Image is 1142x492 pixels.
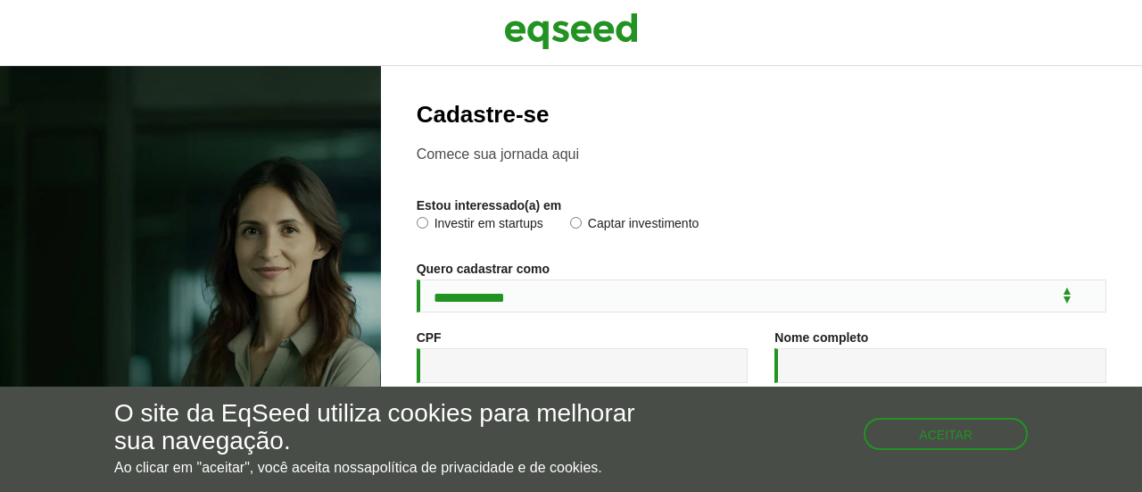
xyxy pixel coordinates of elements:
p: Ao clicar em "aceitar", você aceita nossa . [114,459,662,476]
label: Quero cadastrar como [417,263,550,275]
h5: O site da EqSeed utiliza cookies para melhorar sua navegação. [114,400,662,455]
label: Investir em startups [417,217,543,235]
input: Captar investimento [570,217,582,229]
label: CPF [417,331,442,344]
p: Comece sua jornada aqui [417,146,1106,163]
button: Aceitar [864,418,1028,450]
h2: Cadastre-se [417,102,1106,128]
a: política de privacidade e de cookies [372,461,599,475]
input: Investir em startups [417,217,428,229]
label: Nome completo [774,331,868,344]
img: EqSeed Logo [504,9,638,54]
label: Estou interessado(a) em [417,199,562,212]
label: Captar investimento [570,217,699,235]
